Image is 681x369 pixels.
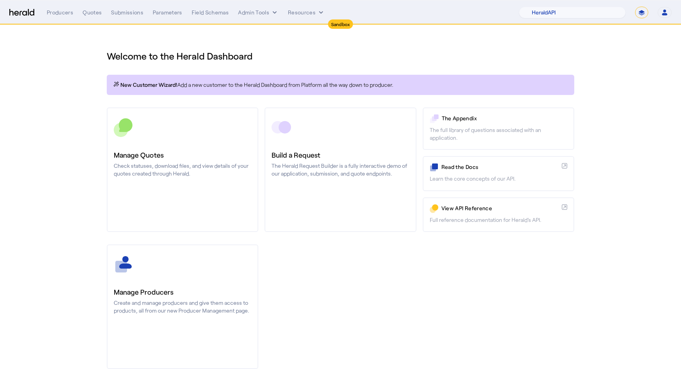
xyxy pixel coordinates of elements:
p: Learn the core concepts of our API. [430,175,567,183]
button: internal dropdown menu [238,9,279,16]
div: Sandbox [328,19,353,29]
a: The AppendixThe full library of questions associated with an application. [423,107,574,150]
p: Create and manage producers and give them access to products, all from our new Producer Managemen... [114,299,251,315]
h3: Manage Quotes [114,149,251,160]
img: Herald Logo [9,9,34,16]
span: New Customer Wizard! [120,81,177,89]
div: Parameters [153,9,182,16]
a: Read the DocsLearn the core concepts of our API. [423,156,574,191]
p: Full reference documentation for Herald's API. [430,216,567,224]
p: The full library of questions associated with an application. [430,126,567,142]
p: Check statuses, download files, and view details of your quotes created through Herald. [114,162,251,177]
p: View API Reference [441,204,559,212]
p: The Appendix [442,114,567,122]
a: View API ReferenceFull reference documentation for Herald's API. [423,197,574,232]
p: Read the Docs [441,163,559,171]
button: Resources dropdown menu [288,9,325,16]
h3: Manage Producers [114,286,251,297]
div: Field Schemas [192,9,229,16]
a: Manage ProducersCreate and manage producers and give them access to products, all from our new Pr... [107,244,258,369]
a: Build a RequestThe Herald Request Builder is a fully interactive demo of our application, submiss... [265,107,416,232]
p: Add a new customer to the Herald Dashboard from Platform all the way down to producer. [113,81,568,89]
div: Producers [47,9,73,16]
a: Manage QuotesCheck statuses, download files, and view details of your quotes created through Herald. [107,107,258,232]
div: Submissions [111,9,143,16]
h1: Welcome to the Herald Dashboard [107,50,574,62]
h3: Build a Request [272,149,409,160]
p: The Herald Request Builder is a fully interactive demo of our application, submission, and quote ... [272,162,409,177]
div: Quotes [83,9,102,16]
